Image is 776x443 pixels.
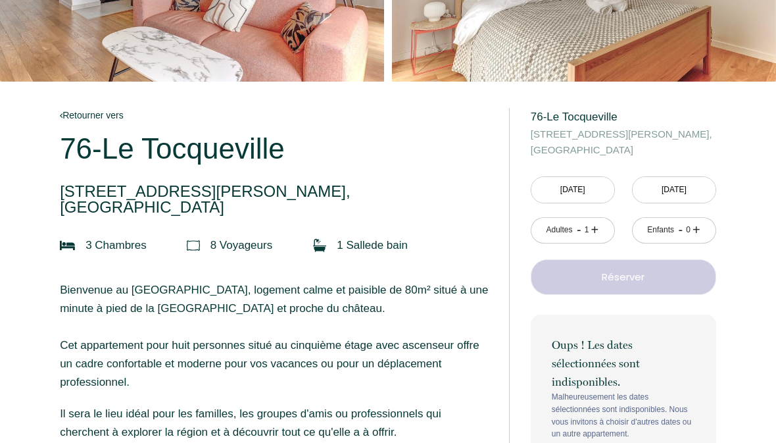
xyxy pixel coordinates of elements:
p: [GEOGRAPHIC_DATA] [531,126,716,158]
div: Adultes [546,224,572,236]
input: Arrivée [531,177,614,203]
div: 0 [685,224,691,236]
div: 1 [583,224,590,236]
p: Il sera le lieu idéal pour les familles, les groupes d'amis ou professionnels qui cherchent à exp... [60,405,491,442]
span: s [141,239,147,251]
img: guests [187,239,200,252]
span: [STREET_ADDRESS][PERSON_NAME], [60,184,491,199]
p: 1 Salle de bain [337,236,408,255]
span: [STREET_ADDRESS][PERSON_NAME], [531,126,716,142]
input: Départ [633,177,715,203]
p: 76-Le Tocqueville [531,108,716,126]
p: 76-Le Tocqueville [60,132,491,165]
p: Réserver [535,269,712,285]
p: Malheureusement les dates sélectionnées sont indisponibles. Nous vous invitons à choisir d'autres... [552,391,695,440]
a: + [692,220,700,240]
p: Bienvenue au [GEOGRAPHIC_DATA], logement calme et paisible de 80m² situé à une minute à pied de l... [60,281,491,392]
p: Oups ! Les dates sélectionnées sont indisponibles. [552,336,695,391]
a: + [591,220,599,240]
p: [GEOGRAPHIC_DATA] [60,184,491,215]
a: - [678,220,683,240]
span: s [267,239,273,251]
a: - [577,220,581,240]
button: Réserver [531,259,716,295]
a: Retourner vers [60,108,491,122]
p: 3 Chambre [85,236,147,255]
div: Enfants [647,224,674,236]
p: 8 Voyageur [210,236,273,255]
